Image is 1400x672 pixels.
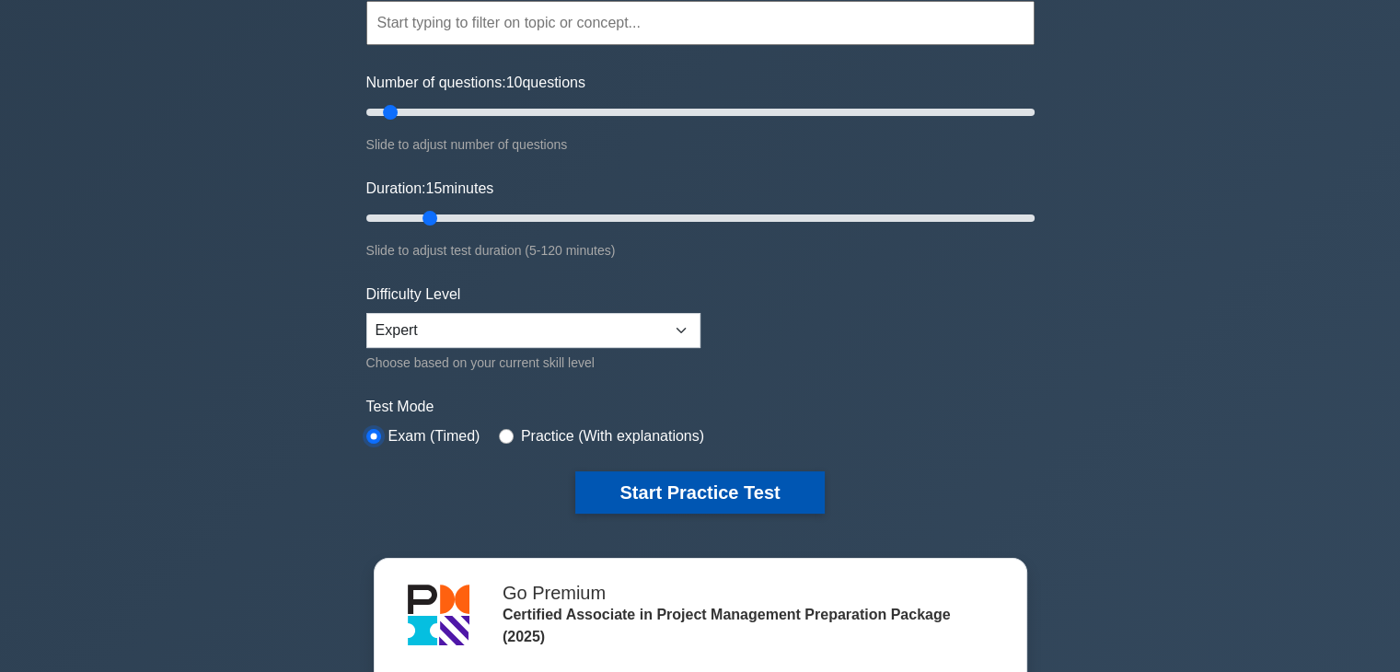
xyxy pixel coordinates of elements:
button: Start Practice Test [575,471,824,514]
label: Duration: minutes [366,178,494,200]
input: Start typing to filter on topic or concept... [366,1,1035,45]
span: 10 [506,75,523,90]
label: Practice (With explanations) [521,425,704,447]
label: Test Mode [366,396,1035,418]
div: Choose based on your current skill level [366,352,700,374]
label: Difficulty Level [366,284,461,306]
label: Number of questions: questions [366,72,585,94]
div: Slide to adjust number of questions [366,133,1035,156]
label: Exam (Timed) [388,425,480,447]
div: Slide to adjust test duration (5-120 minutes) [366,239,1035,261]
span: 15 [425,180,442,196]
